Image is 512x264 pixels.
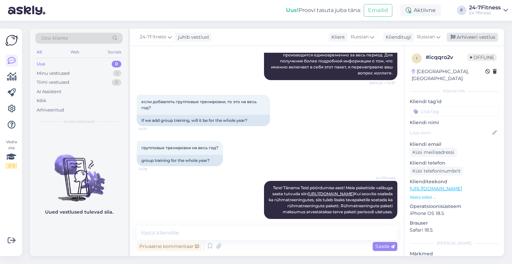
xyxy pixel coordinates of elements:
div: Socials [106,48,123,56]
div: Küsi meiliaadressi [410,148,457,157]
span: 24-7Fitness [140,33,166,41]
p: Uued vestlused tulevad siia. [45,209,113,216]
div: 24-7Fitness [469,5,501,10]
span: i [416,56,417,61]
span: Russian [417,33,435,41]
span: Russian [351,33,369,41]
div: Klient [329,34,345,41]
div: Arhiveeritud [37,107,64,113]
p: Operatsioonisüsteem [410,203,499,210]
a: [URL][DOMAIN_NAME] [410,186,462,192]
div: Vaata siia [5,139,17,169]
div: # icqqro2v [426,53,467,61]
input: Lisa nimi [410,129,491,137]
div: Proovi tasuta juba täna: [286,6,361,14]
span: 24-7Fitness [370,176,395,181]
img: Askly Logo [5,34,18,47]
p: Kliendi nimi [410,119,499,126]
input: Lisa tag [410,106,499,116]
span: Tere! Täname Teid pöördumise eest! Meie pakettide valikuga saate tutvuda siin Kui soovite osaleda... [269,185,394,214]
div: Uus [37,61,45,67]
div: 0 [112,79,121,86]
div: Kliendi info [410,88,499,94]
p: Kliendi tag'id [410,98,499,105]
p: Safari 18.5 [410,227,499,234]
span: 14:37 [139,126,164,131]
span: 14:40 [370,219,395,224]
div: juhib vestlust [175,34,209,41]
p: iPhone OS 18.5 [410,210,499,217]
span: если добавлять групповые тренировки, то это на весь год? [141,99,258,110]
p: Vaata edasi ... [410,194,499,200]
span: Nähtud ✓ 14:37 [369,80,395,85]
div: Privaatne kommentaar [137,242,202,251]
div: If we add group training, will it be for the whole year? [137,115,270,126]
span: Offline [467,54,497,61]
div: AI Assistent [37,88,61,95]
div: 24-7fitness [469,10,501,16]
div: Kõik [37,97,46,104]
div: All [35,48,43,56]
div: Klienditugi [383,34,411,41]
p: Kliendi telefon [410,160,499,167]
div: Küsi telefoninumbrit [410,167,463,176]
p: Märkmed [410,250,499,257]
span: Пакет на 365 дней стоит 219,99 евро, и оплата производится единовременно за весь период. Для полу... [271,46,394,75]
p: Klienditeekond [410,178,499,185]
a: 24-7Fitness24-7fitness [469,5,508,16]
div: Tiimi vestlused [37,79,69,86]
button: Emailid [364,4,392,17]
span: 14:38 [139,167,164,172]
img: No chats [30,143,128,203]
div: 2 / 3 [5,163,17,169]
div: [PERSON_NAME] [410,240,499,246]
a: [URL][DOMAIN_NAME] [308,191,354,196]
div: 0 [112,61,121,67]
div: [GEOGRAPHIC_DATA], [GEOGRAPHIC_DATA] [412,68,485,82]
div: Web [69,48,81,56]
b: Uus! [286,7,299,13]
div: F [457,6,466,15]
span: Saada [375,243,395,249]
div: group training for the whole year? [137,155,223,166]
div: Arhiveeri vestlus [447,33,498,42]
div: Minu vestlused [37,70,70,77]
div: Aktiivne [400,4,441,16]
div: 1 [113,70,121,77]
span: Otsi kliente [41,35,68,42]
span: Uued vestlused [64,118,95,124]
p: Kliendi email [410,141,499,148]
p: Brauser [410,220,499,227]
span: групповые тренировки на весь год? [141,145,218,150]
